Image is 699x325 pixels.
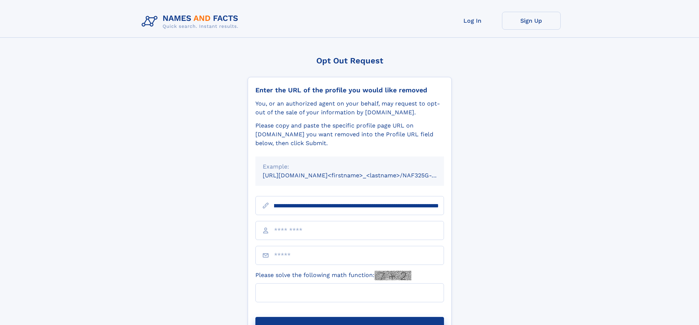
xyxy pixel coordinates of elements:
[502,12,561,30] a: Sign Up
[255,99,444,117] div: You, or an authorized agent on your behalf, may request to opt-out of the sale of your informatio...
[255,121,444,148] div: Please copy and paste the specific profile page URL on [DOMAIN_NAME] you want removed into the Pr...
[248,56,452,65] div: Opt Out Request
[263,162,437,171] div: Example:
[255,86,444,94] div: Enter the URL of the profile you would like removed
[263,172,458,179] small: [URL][DOMAIN_NAME]<firstname>_<lastname>/NAF325G-xxxxxxxx
[255,271,411,280] label: Please solve the following math function:
[443,12,502,30] a: Log In
[139,12,244,32] img: Logo Names and Facts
